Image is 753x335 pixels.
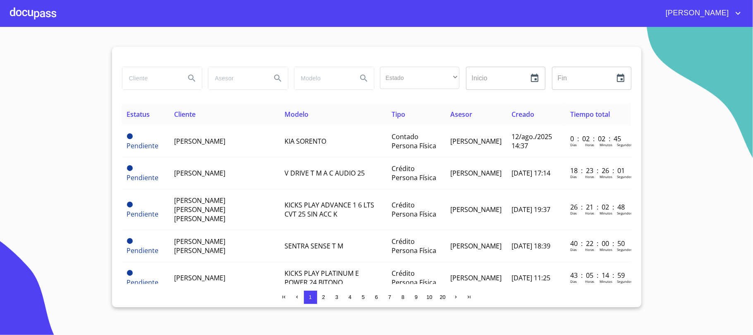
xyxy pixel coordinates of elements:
span: Crédito Persona Física [392,237,437,255]
button: 4 [344,291,357,304]
p: Horas [585,247,594,252]
span: [DATE] 17:14 [512,169,550,178]
p: Segundos [617,211,632,215]
p: Minutos [600,174,612,179]
span: [DATE] 11:25 [512,273,550,282]
span: 9 [415,294,418,300]
span: 3 [335,294,338,300]
input: search [122,67,179,89]
span: [DATE] 18:39 [512,241,550,251]
p: Horas [585,142,594,147]
p: 26 : 21 : 02 : 48 [570,202,626,212]
button: 9 [410,291,423,304]
span: 12/ago./2025 14:37 [512,132,552,150]
p: Dias [570,279,577,284]
span: SENTRA SENSE T M [285,241,344,251]
p: Horas [585,174,594,179]
p: 0 : 02 : 02 : 45 [570,134,626,143]
span: [PERSON_NAME] [660,7,733,20]
button: 7 [383,291,397,304]
span: KICKS PLAY ADVANCE 1 6 LTS CVT 25 SIN ACC K [285,200,375,219]
p: Horas [585,279,594,284]
span: 5 [362,294,365,300]
span: 2 [322,294,325,300]
span: 7 [388,294,391,300]
button: Search [354,68,374,88]
span: Cliente [174,110,196,119]
p: Minutos [600,211,612,215]
span: Pendiente [127,246,159,255]
span: [PERSON_NAME] [450,241,502,251]
span: Pendiente [127,270,133,276]
p: Segundos [617,142,632,147]
span: 6 [375,294,378,300]
span: [PERSON_NAME] [174,273,225,282]
span: 8 [402,294,404,300]
span: [PERSON_NAME] [450,205,502,214]
p: Minutos [600,279,612,284]
span: [PERSON_NAME] [PERSON_NAME] [PERSON_NAME] [174,196,225,223]
span: 1 [309,294,312,300]
button: account of current user [660,7,743,20]
button: 2 [317,291,330,304]
p: Horas [585,211,594,215]
span: KICKS PLAY PLATINUM E POWER 24 BITONO [285,269,359,287]
p: Minutos [600,142,612,147]
input: search [294,67,351,89]
p: Dias [570,174,577,179]
p: Dias [570,247,577,252]
span: [DATE] 19:37 [512,205,550,214]
span: Pendiente [127,278,159,287]
p: Dias [570,211,577,215]
span: Pendiente [127,210,159,219]
span: [PERSON_NAME] [450,273,502,282]
p: 43 : 05 : 14 : 59 [570,271,626,280]
button: Search [268,68,288,88]
span: Asesor [450,110,472,119]
span: Tipo [392,110,406,119]
button: 5 [357,291,370,304]
p: 40 : 22 : 00 : 50 [570,239,626,248]
p: Segundos [617,174,632,179]
span: Crédito Persona Física [392,269,437,287]
span: [PERSON_NAME] [174,137,225,146]
span: Pendiente [127,133,133,139]
span: [PERSON_NAME] [450,169,502,178]
span: [PERSON_NAME] [174,169,225,178]
button: Search [182,68,202,88]
p: 18 : 23 : 26 : 01 [570,166,626,175]
button: 1 [304,291,317,304]
span: Creado [512,110,534,119]
span: Pendiente [127,141,159,150]
span: Pendiente [127,202,133,207]
p: Minutos [600,247,612,252]
span: 10 [426,294,432,300]
div: ​ [380,67,459,89]
button: 3 [330,291,344,304]
span: Modelo [285,110,309,119]
span: V DRIVE T M A C AUDIO 25 [285,169,365,178]
span: Crédito Persona Física [392,164,437,182]
button: 10 [423,291,436,304]
span: Estatus [127,110,150,119]
span: Tiempo total [570,110,610,119]
button: 6 [370,291,383,304]
span: 20 [440,294,445,300]
span: Pendiente [127,238,133,244]
button: 8 [397,291,410,304]
span: [PERSON_NAME] [PERSON_NAME] [174,237,225,255]
p: Segundos [617,247,632,252]
p: Segundos [617,279,632,284]
span: Pendiente [127,165,133,171]
p: Dias [570,142,577,147]
span: Pendiente [127,173,159,182]
span: KIA SORENTO [285,137,327,146]
button: 20 [436,291,449,304]
input: search [208,67,265,89]
span: Crédito Persona Física [392,200,437,219]
span: [PERSON_NAME] [450,137,502,146]
span: 4 [349,294,351,300]
span: Contado Persona Física [392,132,437,150]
